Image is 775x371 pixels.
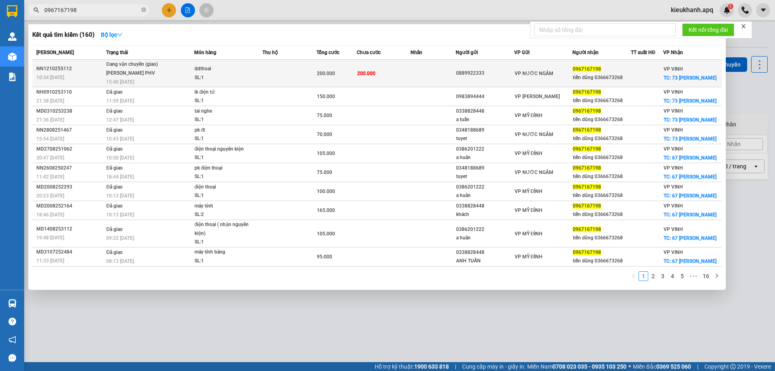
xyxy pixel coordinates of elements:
div: điện thoại nguyên kiện [195,145,255,154]
li: Next 5 Pages [687,271,700,281]
span: TC: 67 [PERSON_NAME] [664,155,716,161]
span: notification [8,336,16,344]
span: left [631,273,636,278]
li: 5 [677,271,687,281]
div: NH0910253110 [36,88,104,96]
span: Đã giao [106,89,123,95]
span: Đã giao [106,108,123,114]
span: Tổng cước [316,50,339,55]
span: VP Gửi [514,50,530,55]
div: tiến dũng 0366673268 [573,96,630,105]
div: điện thoại ( nhận nguyên kiện) [195,220,255,238]
span: 11:42 [DATE] [36,174,64,180]
span: VP MỸ ĐÌNH [515,189,543,194]
span: 0967167198 [573,184,601,190]
span: Đã giao [106,165,123,171]
div: SL: 2 [195,210,255,219]
a: 16 [700,272,712,281]
div: MD0310253238 [36,107,104,115]
span: TC: 73 [PERSON_NAME] [664,98,716,104]
span: TC: 67 [PERSON_NAME] [664,212,716,218]
div: tiến dũng 0366673268 [573,234,630,242]
span: 200.000 [357,71,375,76]
div: ANH TUẤN [456,257,514,265]
div: NN2808251467 [36,126,104,134]
div: MD2008252164 [36,202,104,210]
span: 21:38 [DATE] [36,98,64,104]
span: VP VINH [664,184,683,190]
div: MD1408253112 [36,225,104,233]
div: SL: 1 [195,134,255,143]
span: VP VINH [664,66,683,72]
li: Next Page [712,271,722,281]
span: ••• [687,271,700,281]
span: 165.000 [317,208,335,213]
span: Người gửi [456,50,478,55]
div: NN2608250247 [36,164,104,172]
img: warehouse-icon [8,52,17,61]
span: Món hàng [194,50,216,55]
div: tiến dũng 0366673268 [573,191,630,200]
span: TC: 73 [PERSON_NAME] [664,75,716,81]
span: Nhãn [411,50,422,55]
button: Bộ lọcdown [94,28,129,41]
span: close-circle [141,7,146,12]
span: VP VINH [664,89,683,95]
span: TC: 73 [PERSON_NAME] [664,117,716,123]
span: VP VINH [664,203,683,209]
div: tiến dũng 0366673268 [573,210,630,219]
span: 15:54 [DATE] [36,136,64,142]
a: 3 [658,272,667,281]
div: SL: 1 [195,73,255,82]
img: warehouse-icon [8,32,17,41]
div: pk điện thoại [195,164,255,173]
div: a huân [456,153,514,162]
span: down [117,32,123,38]
button: Kết nối tổng đài [682,23,734,36]
div: NN1210255112 [36,65,104,73]
span: 200.000 [317,71,335,76]
span: Đã giao [106,184,123,190]
span: 0967167198 [573,226,601,232]
div: a huân [456,234,514,242]
div: SL: 1 [195,115,255,124]
span: 105.000 [317,151,335,156]
div: tiến dũng 0366673268 [573,115,630,124]
img: logo-vxr [7,5,17,17]
span: VP MỸ ĐÌNH [515,208,543,213]
div: 0889922333 [456,69,514,78]
div: SL: 1 [195,153,255,162]
img: solution-icon [8,73,17,81]
span: 09:22 [DATE] [106,235,134,241]
div: điện thoại [195,183,255,192]
div: SL: 1 [195,172,255,181]
span: 15:40 [DATE] [106,79,134,85]
span: 10:34 [DATE] [36,75,64,80]
span: close [741,23,746,29]
span: 150.000 [317,94,335,99]
div: tuyet [456,134,514,143]
input: Nhập số tổng đài [534,23,676,36]
span: 10:13 [DATE] [106,212,134,218]
span: Đã giao [106,226,123,232]
li: 16 [700,271,712,281]
span: 0967167198 [573,127,601,133]
div: SL: 1 [195,257,255,266]
span: VP MỸ ĐÌNH [515,151,543,156]
div: tuyet [456,172,514,181]
span: 95.000 [317,254,332,260]
div: SL: 1 [195,96,255,105]
div: MD3107252484 [36,248,104,256]
span: VP Nhận [663,50,683,55]
span: close-circle [141,6,146,14]
span: 0967167198 [573,146,601,152]
div: 0348188689 [456,126,514,134]
span: VP VINH [664,127,683,133]
div: 0338828448 [456,107,514,115]
span: VP VINH [664,249,683,255]
span: Đã giao [106,249,123,255]
div: tiến dũng 0366673268 [573,153,630,162]
span: TC: 67 [PERSON_NAME] [664,174,716,180]
span: VP MỸ ĐÌNH [515,113,543,118]
span: 10:13 [DATE] [106,193,134,199]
